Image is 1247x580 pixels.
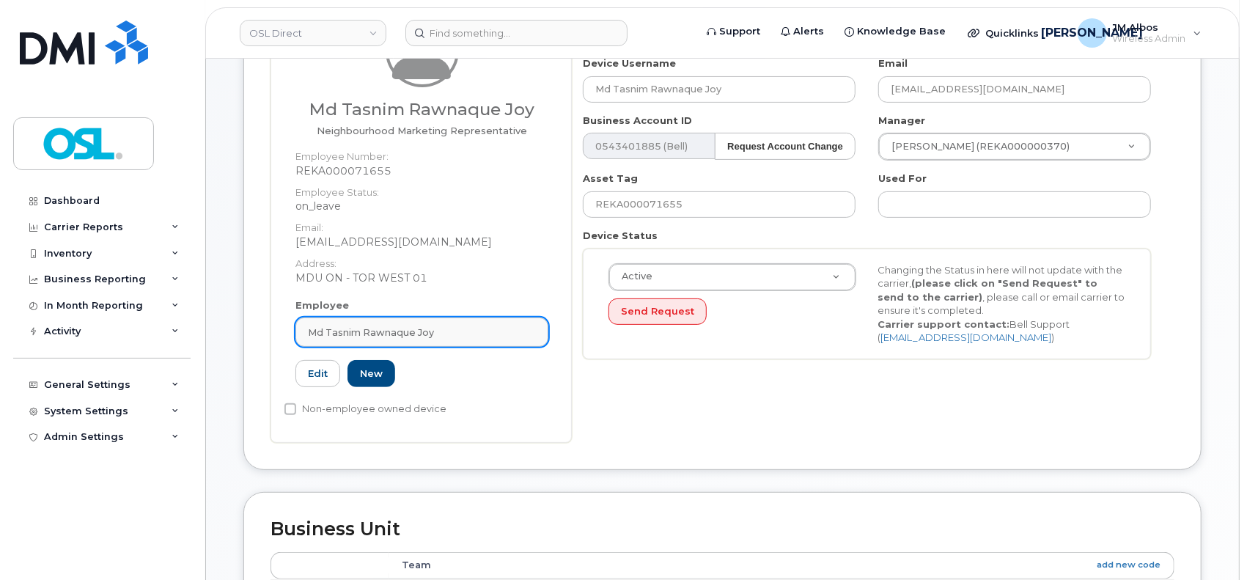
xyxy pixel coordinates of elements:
[770,17,834,46] a: Alerts
[284,403,296,415] input: Non-employee owned device
[878,318,1010,330] strong: Carrier support contact:
[613,270,652,283] span: Active
[405,20,628,46] input: Find something...
[1067,18,1212,48] div: JM Albos
[284,400,446,418] label: Non-employee owned device
[878,277,1098,303] strong: (please click on "Send Request" to send to the carrier)
[317,125,527,136] span: Job title
[347,360,395,387] a: New
[879,133,1150,160] a: [PERSON_NAME] (REKA000000370)
[295,317,548,347] a: Md Tasnim Rawnaque Joy
[295,249,548,271] dt: Address:
[1041,24,1143,42] span: [PERSON_NAME]
[240,20,386,46] a: OSL Direct
[295,360,340,387] a: Edit
[727,141,843,152] strong: Request Account Change
[878,56,908,70] label: Email
[883,140,1070,153] span: [PERSON_NAME] (REKA000000370)
[295,298,349,312] label: Employee
[1097,559,1160,571] a: add new code
[867,263,1137,345] div: Changing the Status in here will not update with the carrier, , please call or email carrier to e...
[957,18,1064,48] div: Quicklinks
[295,271,548,285] dd: MDU ON - TOR WEST 01
[834,17,956,46] a: Knowledge Base
[696,17,770,46] a: Support
[719,24,760,39] span: Support
[583,229,658,243] label: Device Status
[308,326,434,339] span: Md Tasnim Rawnaque Joy
[295,100,548,119] h3: Md Tasnim Rawnaque Joy
[295,199,548,213] dd: on_leave
[1113,21,1186,33] span: JM Albos
[985,27,1039,39] span: Quicklinks
[793,24,824,39] span: Alerts
[295,164,548,178] dd: REKA000071655
[295,142,548,164] dt: Employee Number:
[609,264,856,290] a: Active
[878,114,925,128] label: Manager
[881,331,1052,343] a: [EMAIL_ADDRESS][DOMAIN_NAME]
[389,552,1174,579] th: Team
[878,172,927,186] label: Used For
[583,172,638,186] label: Asset Tag
[295,235,548,249] dd: [EMAIL_ADDRESS][DOMAIN_NAME]
[583,114,692,128] label: Business Account ID
[608,298,707,326] button: Send Request
[857,24,946,39] span: Knowledge Base
[583,56,676,70] label: Device Username
[295,178,548,199] dt: Employee Status:
[271,519,1174,540] h2: Business Unit
[715,133,856,160] button: Request Account Change
[1113,33,1186,45] span: Wireless Admin
[295,213,548,235] dt: Email:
